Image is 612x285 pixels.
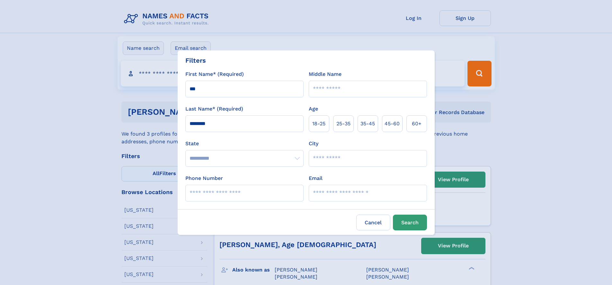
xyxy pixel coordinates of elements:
[185,105,243,113] label: Last Name* (Required)
[309,70,341,78] label: Middle Name
[393,215,427,230] button: Search
[385,120,400,128] span: 45‑60
[185,70,244,78] label: First Name* (Required)
[336,120,350,128] span: 25‑35
[356,215,390,230] label: Cancel
[185,56,206,65] div: Filters
[185,174,223,182] label: Phone Number
[309,174,323,182] label: Email
[309,105,318,113] label: Age
[185,140,304,147] label: State
[309,140,318,147] label: City
[312,120,325,128] span: 18‑25
[412,120,421,128] span: 60+
[360,120,375,128] span: 35‑45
